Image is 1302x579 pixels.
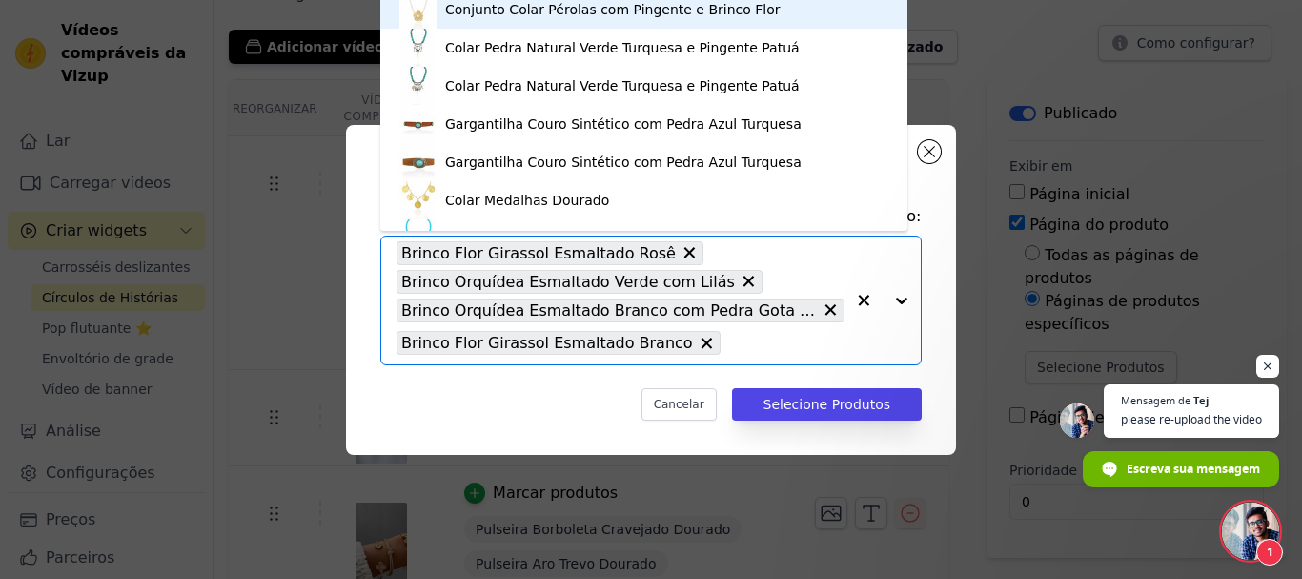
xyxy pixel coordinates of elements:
span: Escreva sua mensagem [1127,452,1260,486]
img: miniatura do produto [399,219,437,258]
button: Fechar modal [918,140,941,163]
img: miniatura do produto [399,29,437,67]
font: Colar Pedra Natural Verde Turquesa e Pingente Patuá [445,40,800,55]
img: miniatura do produto [399,181,437,219]
img: miniatura do produto [399,105,437,143]
font: Brinco Orquídea Esmaltado Branco com Pedra Gota Verde [401,301,844,320]
font: Colar Medalhas Dourado [445,193,609,208]
font: Brinco Orquídea Esmaltado Verde com Lilás [401,273,735,291]
span: please re-upload the video [1121,410,1262,428]
font: Selecione Produtos [763,397,890,412]
font: Conjunto Colar Pérolas com Pingente e Brinco Flor [445,2,781,17]
img: miniatura do produto [399,67,437,105]
font: Brinco Flor Girassol Esmaltado Rosê [401,244,676,262]
img: miniatura do produto [399,143,437,181]
span: Mensagem de [1121,395,1190,405]
font: Colar Pedra Natural Verde Turquesa e Pingente Patuá [445,78,800,93]
font: Brinco Flor Girassol Esmaltado Branco [401,334,693,352]
span: 1 [1256,539,1283,566]
span: Tej [1193,395,1209,405]
font: Gargantilha Couro Sintético com Pedra Azul Turquesa [445,155,802,170]
font: Gargantilha Couro Sintético com Pedra Azul Turquesa [445,116,802,132]
a: Bate-papo aberto [1222,503,1279,560]
font: Cancelar [654,398,704,411]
